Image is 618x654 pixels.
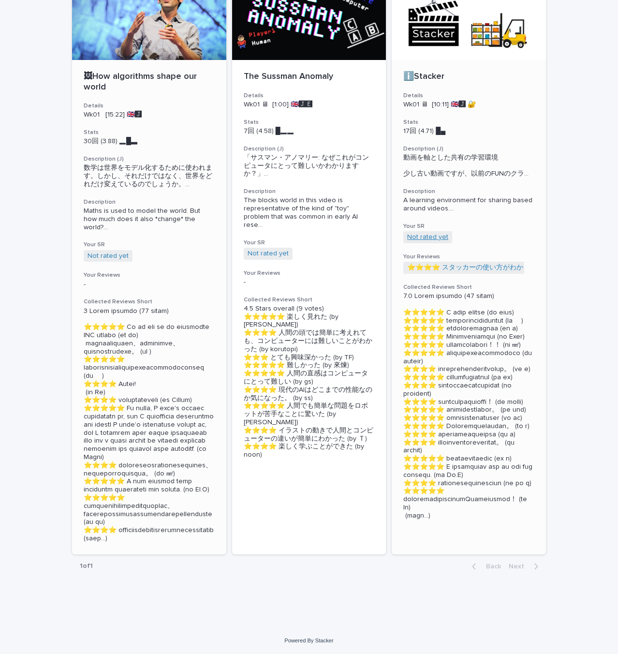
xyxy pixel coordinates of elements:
[244,92,375,100] h3: Details
[84,207,215,231] span: Maths is used to model the world. But how much does it also *change* the world? ...
[84,72,215,92] p: 🖼How algorithms shape our world
[284,638,333,643] a: Powered By Stacker
[84,307,215,543] p: 3 Lorem ipsumdo (77 sitam) ⭐️⭐️⭐️⭐️⭐️ Co ad eli se do eiusmodte INC utlabo (et do) magnaaliquaen、...
[244,188,375,195] h3: Description
[244,145,375,153] h3: Description (J)
[403,154,534,178] div: 動画を軸とした共有の学習環境 少し古い動画ですが、以前のFUNのクラスシステム「manaba」をご覧いただけます。 0:00 Stackerを用いる理由 0:52 講義の検索方法 1:09 学習...
[403,145,534,153] h3: Description (J)
[72,554,101,578] p: 1 of 1
[403,283,534,291] h3: Collected Reviews Short
[403,196,534,213] div: A learning environment for sharing based around videos. The video is a little old, and you can se...
[403,101,534,109] p: Wk01 🖥 [10:11] 🇬🇧🅹️ 🔐
[403,292,534,520] p: 7.0 Lorem ipsumdo (47 sitam) ⭐️⭐️⭐️⭐️⭐️ C adip elitse (do eius) ⭐️⭐️⭐️⭐️⭐️ temporincididuntut (la...
[403,188,534,195] h3: Description
[407,233,448,241] a: Not rated yet
[88,252,129,260] a: Not rated yet
[244,196,375,229] span: The blocks world in this video is representative of the kind of "toy" problem that was common in ...
[464,562,505,571] button: Back
[403,196,534,213] span: A learning environment for sharing based around videos. ...
[403,119,534,126] h3: Stats
[84,198,215,206] h3: Description
[244,119,375,126] h3: Stats
[84,207,215,231] div: Maths is used to model the world. But how much does it also *change* the world? You will hear the...
[509,563,530,570] span: Next
[84,155,215,163] h3: Description (J)
[403,72,534,82] p: ℹ️Stacker
[84,271,215,279] h3: Your Reviews
[505,562,546,571] button: Next
[403,154,534,178] span: 動画を軸とした共有の学習環境 少し古い動画ですが、以前のFUNのクラ ...
[84,164,215,188] span: 数学は世界をモデル化するために使われます。しかし、それだけではなく、世界をどれだけ変えているのでしょうか。 ...
[84,281,215,289] p: -
[244,127,375,135] p: 7回 (4.58) █▂▂
[248,250,289,258] a: Not rated yet
[244,154,375,178] span: 「サスマン・アノマリー: なぜこれがコンピュータにとって難しいかわかりますか？」 ...
[403,92,534,100] h3: Details
[480,563,501,570] span: Back
[403,253,534,261] h3: Your Reviews
[84,164,215,188] div: 数学は世界をモデル化するために使われます。しかし、それだけではなく、世界をどれだけ変えているのでしょうか。 ブラックボックス」という言葉を耳にすることがありますが、これは実際には理解できない方法...
[244,239,375,247] h3: Your SR
[84,241,215,249] h3: Your SR
[84,111,215,119] p: Wk01 [15:22] 🇬🇧🅹️
[403,223,534,230] h3: Your SR
[244,305,375,459] p: 4.5 Stars overall (9 votes) ⭐️⭐️⭐️⭐️⭐️ 楽しく見れた (by [PERSON_NAME]) ⭐️⭐️⭐️⭐️ 人間の頭では簡単に考えれても、コンピューターに...
[84,298,215,306] h3: Collected Reviews Short
[403,127,534,135] p: 17回 (4.71) █▄
[244,269,375,277] h3: Your Reviews
[84,102,215,110] h3: Details
[244,72,375,82] p: The Sussman Anomaly
[84,137,215,146] p: 30回 (3.88) ▂█▃
[84,129,215,136] h3: Stats
[244,296,375,304] h3: Collected Reviews Short
[244,101,375,109] p: Wk01 🖥 [1:00] 🇬🇧🅹️🅴️
[244,278,375,286] p: -
[244,154,375,178] div: 「サスマン・アノマリー: なぜこれがコンピュータにとって難しいかわかりますか？」 この動画に登場するブロックの世界は、初期のAI研究でよく見られた「おもちゃ」のように身近な問題の代表です。 サス...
